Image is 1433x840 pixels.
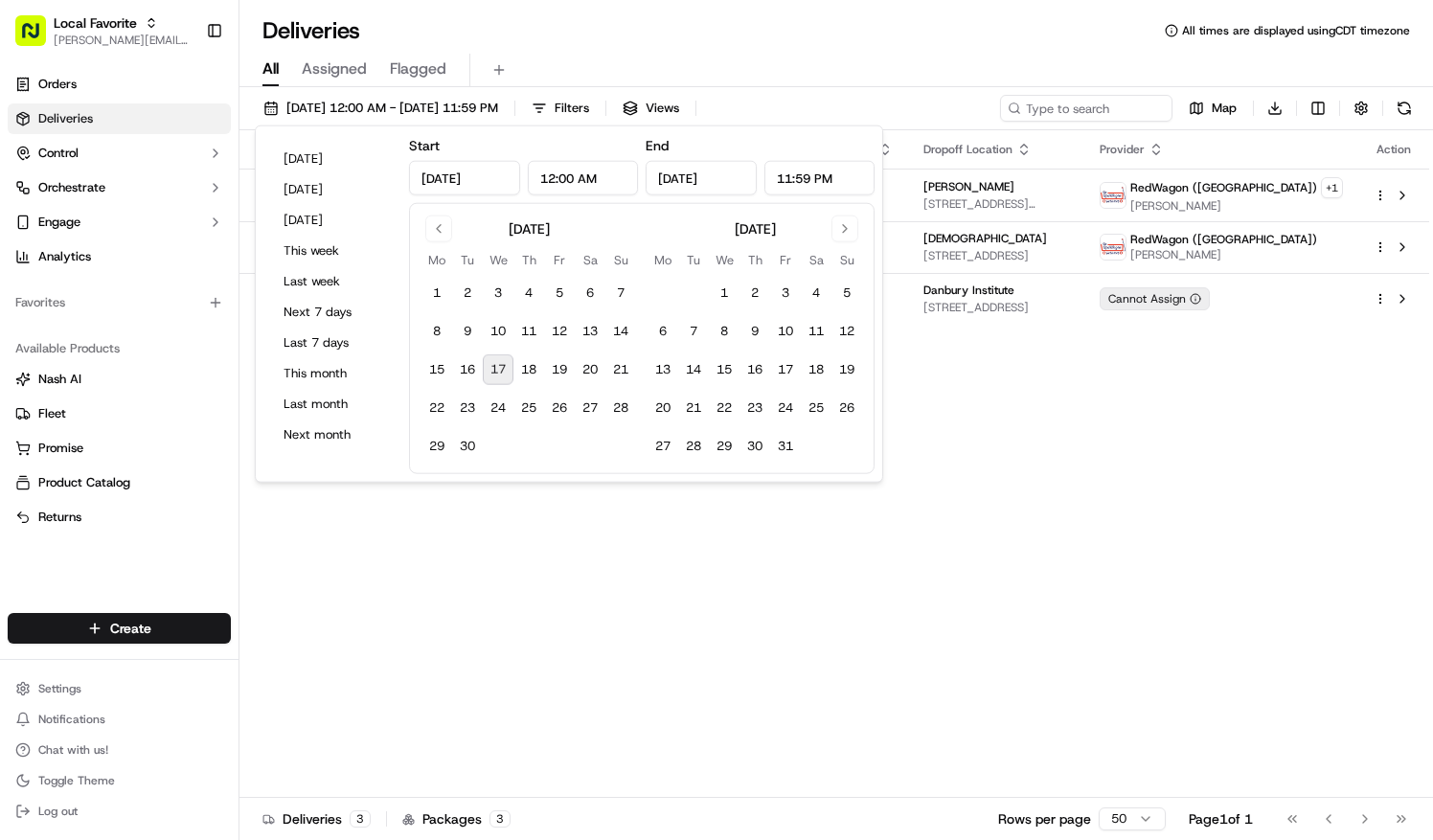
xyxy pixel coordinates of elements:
[831,393,862,423] button: 26
[1100,287,1210,310] button: Cannot Assign
[1130,198,1343,214] span: [PERSON_NAME]
[483,316,513,347] button: 10
[8,138,231,169] button: Control
[258,296,264,311] span: •
[739,431,770,462] button: 30
[15,440,223,457] a: Promise
[483,354,513,385] button: 17
[275,360,390,387] button: This month
[452,431,483,462] button: 30
[275,207,390,234] button: [DATE]
[425,216,452,242] button: Go to previous month
[575,278,605,308] button: 6
[509,219,550,238] div: [DATE]
[8,364,231,395] button: Nash AI
[483,393,513,423] button: 24
[544,354,575,385] button: 19
[709,278,739,308] button: 1
[275,329,390,356] button: Last 7 days
[614,95,688,122] button: Views
[8,502,231,533] button: Returns
[605,393,636,423] button: 28
[19,248,128,263] div: Past conversations
[8,207,231,238] button: Engage
[19,76,349,106] p: Welcome 👋
[38,804,78,819] span: Log out
[1130,247,1317,262] span: [PERSON_NAME]
[19,18,57,57] img: Nash
[262,15,360,46] h1: Deliveries
[831,354,862,385] button: 19
[1321,177,1343,198] button: +1
[38,681,81,696] span: Settings
[513,278,544,308] button: 4
[8,398,231,429] button: Fleet
[1189,809,1253,829] div: Page 1 of 1
[409,161,520,195] input: Date
[421,393,452,423] button: 22
[15,405,223,422] a: Fleet
[8,103,231,134] a: Deliveries
[801,354,831,385] button: 18
[8,467,231,498] button: Product Catalog
[135,421,232,437] a: Powered byPylon
[275,146,390,172] button: [DATE]
[19,377,34,393] div: 📗
[8,613,231,644] button: Create
[38,248,91,265] span: Analytics
[770,316,801,347] button: 10
[452,393,483,423] button: 23
[678,316,709,347] button: 7
[1130,232,1317,247] span: RedWagon ([GEOGRAPHIC_DATA])
[54,13,137,33] button: Local Favorite
[38,145,79,162] span: Control
[1000,95,1172,122] input: Type to search
[409,137,440,154] label: Start
[1100,142,1145,157] span: Provider
[735,219,776,238] div: [DATE]
[38,773,115,788] span: Toggle Theme
[1130,180,1317,195] span: RedWagon ([GEOGRAPHIC_DATA])
[513,354,544,385] button: 18
[923,248,1069,263] span: [STREET_ADDRESS]
[678,393,709,423] button: 21
[421,250,452,270] th: Monday
[605,354,636,385] button: 21
[544,393,575,423] button: 26
[1180,95,1245,122] button: Map
[452,316,483,347] button: 9
[831,216,858,242] button: Go to next month
[739,354,770,385] button: 16
[262,809,371,829] div: Deliveries
[154,368,315,402] a: 💻API Documentation
[110,619,151,638] span: Create
[555,100,589,117] span: Filters
[38,405,66,422] span: Fleet
[8,433,231,464] button: Promise
[483,278,513,308] button: 3
[923,179,1014,194] span: [PERSON_NAME]
[831,316,862,347] button: 12
[38,742,108,758] span: Chat with us!
[831,250,862,270] th: Sunday
[513,316,544,347] button: 11
[513,250,544,270] th: Thursday
[1212,100,1237,117] span: Map
[302,57,367,80] span: Assigned
[326,188,349,211] button: Start new chat
[421,431,452,462] button: 29
[605,278,636,308] button: 7
[11,368,154,402] a: 📗Knowledge Base
[275,299,390,326] button: Next 7 days
[54,33,191,48] button: [PERSON_NAME][EMAIL_ADDRESS][PERSON_NAME][DOMAIN_NAME]
[8,737,231,763] button: Chat with us!
[181,375,307,395] span: API Documentation
[923,231,1047,246] span: [DEMOGRAPHIC_DATA]
[575,393,605,423] button: 27
[255,95,507,122] button: [DATE] 12:00 AM - [DATE] 11:59 PM
[38,297,54,312] img: 1736555255976-a54dd68f-1ca7-489b-9aae-adbdc363a1c4
[452,278,483,308] button: 2
[275,268,390,295] button: Last week
[86,182,314,201] div: Start new chat
[421,278,452,308] button: 1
